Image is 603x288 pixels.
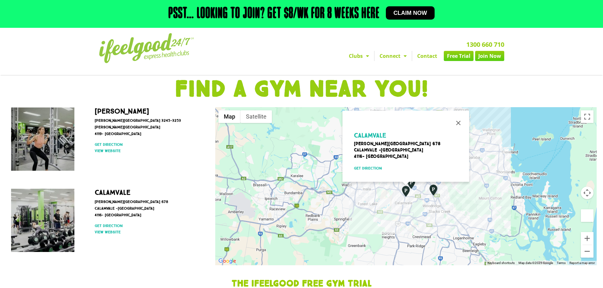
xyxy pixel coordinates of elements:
[95,229,201,235] a: View website
[95,142,201,147] a: Get direction
[400,185,411,197] div: Calamvale
[354,132,386,139] span: Calamvale
[393,10,427,16] span: Claim now
[581,232,594,245] button: Zoom in
[217,257,238,265] a: Click to see this area on Google Maps
[95,199,201,218] p: [PERSON_NAME][GEOGRAPHIC_DATA] 678 Calamvale -[GEOGRAPHIC_DATA] 4116- [GEOGRAPHIC_DATA]
[3,78,600,101] h1: FIND A GYM NEAR YOU!
[241,110,272,123] button: Show satellite imagery
[374,51,412,61] a: Connect
[518,261,553,265] span: Map data ©2025 Google
[406,177,417,189] div: Runcorn
[444,51,474,61] a: Free Trial
[386,6,435,20] a: Claim now
[412,51,442,61] a: Contact
[466,40,504,49] a: 1300 660 710
[218,110,241,123] button: Show street map
[569,261,595,265] a: Report a map error
[557,261,566,265] a: Terms (opens in new tab)
[95,107,149,115] a: [PERSON_NAME]
[581,245,594,258] button: Zoom out
[581,110,594,123] button: Toggle fullscreen view
[475,51,504,61] a: Join Now
[487,261,515,265] button: Keyboard shortcuts
[428,184,439,196] div: Underwood
[95,117,201,137] p: [PERSON_NAME][GEOGRAPHIC_DATA] 3245-3253 [PERSON_NAME][GEOGRAPHIC_DATA] 4119- [GEOGRAPHIC_DATA]
[581,187,594,199] button: Map camera controls
[217,257,238,265] img: Google
[168,6,380,21] h2: Psst… Looking to join? Get $8/wk for 8 weeks here
[95,223,201,229] a: Get direction
[95,188,130,197] a: Calamvale
[354,133,389,138] a: Calamvale
[354,165,463,171] a: Get direction
[451,115,466,131] button: Close
[581,209,594,222] button: Drag Pegman onto the map to open Street View
[354,141,463,160] p: [PERSON_NAME][GEOGRAPHIC_DATA] 678 Calamvale -[GEOGRAPHIC_DATA] 4116- [GEOGRAPHIC_DATA]
[344,51,374,61] a: Clubs
[243,51,504,61] nav: Menu
[95,148,201,154] a: View website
